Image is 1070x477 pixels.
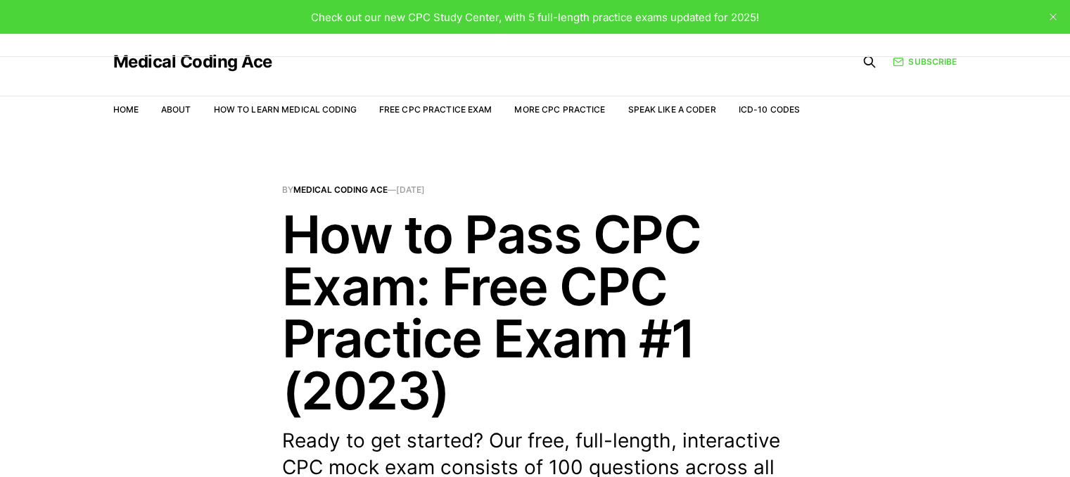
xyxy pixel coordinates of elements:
[379,104,492,115] a: Free CPC Practice Exam
[293,184,388,195] a: Medical Coding Ace
[113,53,272,70] a: Medical Coding Ace
[739,104,800,115] a: ICD-10 Codes
[396,184,425,195] time: [DATE]
[282,208,789,416] h1: How to Pass CPC Exam: Free CPC Practice Exam #1 (2023)
[311,11,759,24] span: Check out our new CPC Study Center, with 5 full-length practice exams updated for 2025!
[161,104,191,115] a: About
[214,104,357,115] a: How to Learn Medical Coding
[893,55,957,68] a: Subscribe
[282,186,789,194] span: By —
[514,104,605,115] a: More CPC Practice
[841,408,1070,477] iframe: portal-trigger
[113,104,139,115] a: Home
[1042,6,1064,28] button: close
[628,104,716,115] a: Speak Like a Coder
